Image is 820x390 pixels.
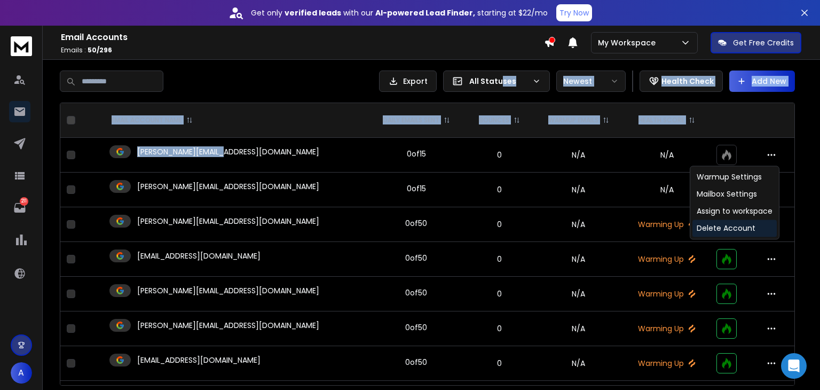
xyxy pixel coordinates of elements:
[137,251,261,261] p: [EMAIL_ADDRESS][DOMAIN_NAME]
[112,116,193,124] div: EMAIL ACCOUNT NAME
[533,138,624,173] td: N/A
[472,184,527,195] p: 0
[533,346,624,381] td: N/A
[137,181,319,192] p: [PERSON_NAME][EMAIL_ADDRESS][DOMAIN_NAME]
[472,288,527,299] p: 0
[137,285,319,296] p: [PERSON_NAME][EMAIL_ADDRESS][DOMAIN_NAME]
[405,357,427,368] div: 0 of 50
[137,216,319,227] p: [PERSON_NAME][EMAIL_ADDRESS][DOMAIN_NAME]
[383,116,439,124] p: DAILY EMAILS SENT
[407,183,426,194] div: 0 of 15
[548,116,598,124] p: WARMUP EMAILS
[630,358,704,369] p: Warming Up
[630,219,704,230] p: Warming Up
[598,37,660,48] p: My Workspace
[661,76,714,87] p: Health Check
[630,323,704,334] p: Warming Up
[533,207,624,242] td: N/A
[472,219,527,230] p: 0
[692,202,777,220] div: Assign to workspace
[285,7,341,18] strong: verified leads
[11,36,32,56] img: logo
[556,71,626,92] button: Newest
[559,7,589,18] p: Try Now
[533,277,624,311] td: N/A
[20,197,28,206] p: 211
[781,353,807,379] div: Open Intercom Messenger
[533,242,624,277] td: N/A
[137,146,319,157] p: [PERSON_NAME][EMAIL_ADDRESS][DOMAIN_NAME]
[630,254,704,264] p: Warming Up
[11,362,32,384] span: A
[137,320,319,331] p: [PERSON_NAME][EMAIL_ADDRESS][DOMAIN_NAME]
[407,149,426,159] div: 0 of 15
[533,173,624,207] td: N/A
[630,184,704,195] p: N/A
[630,288,704,299] p: Warming Up
[405,322,427,333] div: 0 of 50
[638,116,684,124] p: HEALTH SCORE
[61,46,544,54] p: Emails :
[630,150,704,160] p: N/A
[472,323,527,334] p: 0
[379,71,437,92] button: Export
[375,7,475,18] strong: AI-powered Lead Finder,
[692,185,777,202] div: Mailbox Settings
[692,168,777,185] div: Warmup Settings
[88,45,112,54] span: 50 / 296
[405,218,427,229] div: 0 of 50
[251,7,548,18] p: Get only with our starting at $22/mo
[692,220,777,237] div: Delete Account
[137,355,261,365] p: [EMAIL_ADDRESS][DOMAIN_NAME]
[405,287,427,298] div: 0 of 50
[729,71,795,92] button: Add New
[733,37,794,48] p: Get Free Credits
[472,150,527,160] p: 0
[469,76,528,87] p: All Statuses
[472,358,527,369] p: 0
[533,311,624,346] td: N/A
[61,31,544,44] h1: Email Accounts
[479,116,509,124] p: BOUNCES
[405,253,427,263] div: 0 of 50
[472,254,527,264] p: 0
